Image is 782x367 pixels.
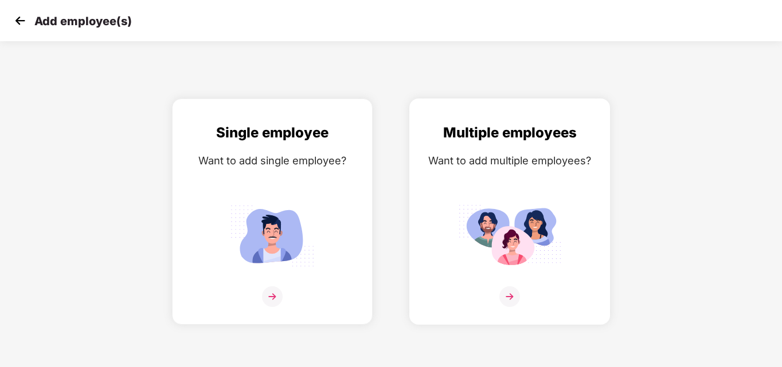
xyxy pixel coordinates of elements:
img: svg+xml;base64,PHN2ZyB4bWxucz0iaHR0cDovL3d3dy53My5vcmcvMjAwMC9zdmciIGlkPSJNdWx0aXBsZV9lbXBsb3llZS... [458,200,561,271]
img: svg+xml;base64,PHN2ZyB4bWxucz0iaHR0cDovL3d3dy53My5vcmcvMjAwMC9zdmciIHdpZHRoPSIzNiIgaGVpZ2h0PSIzNi... [499,286,520,307]
div: Multiple employees [421,122,598,144]
div: Want to add multiple employees? [421,152,598,169]
img: svg+xml;base64,PHN2ZyB4bWxucz0iaHR0cDovL3d3dy53My5vcmcvMjAwMC9zdmciIHdpZHRoPSIzMCIgaGVpZ2h0PSIzMC... [11,12,29,29]
p: Add employee(s) [34,14,132,28]
img: svg+xml;base64,PHN2ZyB4bWxucz0iaHR0cDovL3d3dy53My5vcmcvMjAwMC9zdmciIHdpZHRoPSIzNiIgaGVpZ2h0PSIzNi... [262,286,283,307]
img: svg+xml;base64,PHN2ZyB4bWxucz0iaHR0cDovL3d3dy53My5vcmcvMjAwMC9zdmciIGlkPSJTaW5nbGVfZW1wbG95ZWUiIH... [221,200,324,271]
div: Want to add single employee? [184,152,361,169]
div: Single employee [184,122,361,144]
